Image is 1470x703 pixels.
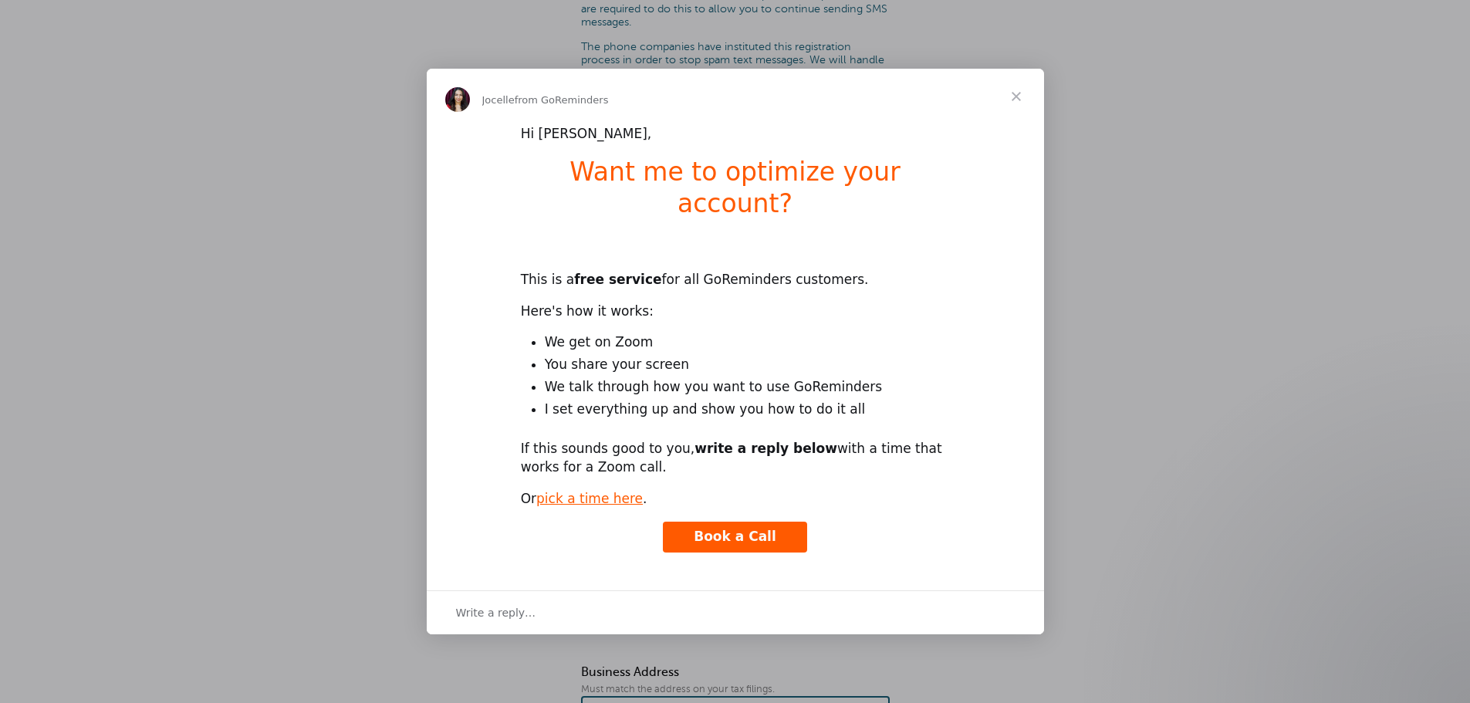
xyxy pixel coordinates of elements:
li: You share your screen [545,356,950,374]
span: Close [988,69,1044,124]
a: pick a time here [536,491,643,506]
div: Or . [521,490,950,509]
span: Jocelle [482,94,515,106]
b: free service [574,272,661,287]
a: Book a Call [663,522,807,553]
div: Open conversation and reply [427,590,1044,634]
div: If this sounds good to you, with a time that works for a Zoom call. [521,440,950,477]
li: We get on Zoom [545,333,950,352]
h1: Want me to optimize your account? [521,157,950,229]
b: write a reply below [694,441,837,456]
span: Write a reply… [456,603,536,623]
span: from GoReminders [515,94,609,106]
li: I set everything up and show you how to do it all [545,401,950,419]
span: Book a Call [694,529,776,544]
img: Profile image for Jocelle [445,87,470,112]
li: We talk through how you want to use GoReminders [545,378,950,397]
div: Here's how it works: [521,302,950,321]
div: This is a for all GoReminders customers. [521,252,950,289]
div: Hi [PERSON_NAME], [521,125,950,144]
